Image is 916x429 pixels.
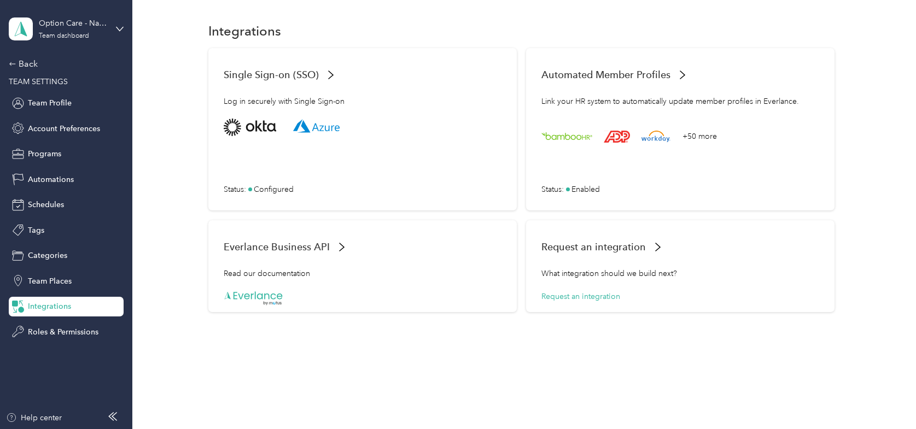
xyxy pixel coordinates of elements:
[9,57,118,70] div: Back
[28,301,71,312] span: Integrations
[224,241,330,252] span: Everlance Business API
[6,412,62,424] button: Help center
[39,17,107,29] div: Option Care - Naven Health
[224,184,246,195] span: Status :
[541,96,819,119] div: Link your HR system to automatically update member profiles in Everlance.
[541,69,670,80] span: Automated Member Profiles
[28,148,61,160] span: Programs
[254,184,294,195] span: Configured
[682,131,717,142] div: +50 more
[224,268,501,291] div: Read our documentation
[224,69,319,80] span: Single Sign-on (SSO)
[224,96,501,119] div: Log in securely with Single Sign-on
[28,174,74,185] span: Automations
[541,241,646,252] span: Request an integration
[541,184,564,195] span: Status :
[541,291,819,302] div: Request an integration
[28,250,67,261] span: Categories
[28,123,100,134] span: Account Preferences
[28,326,98,338] span: Roles & Permissions
[208,25,281,37] h1: Integrations
[571,184,600,195] span: Enabled
[9,77,68,86] span: TEAM SETTINGS
[28,199,64,210] span: Schedules
[855,368,916,429] iframe: Everlance-gr Chat Button Frame
[39,33,89,39] div: Team dashboard
[28,97,72,109] span: Team Profile
[28,225,44,236] span: Tags
[541,268,819,291] div: What integration should we build next?
[28,275,72,287] span: Team Places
